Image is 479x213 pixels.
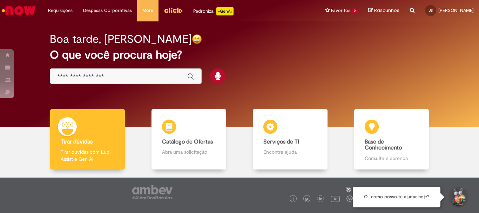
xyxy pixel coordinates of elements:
[162,138,213,145] b: Catálogo de Ofertas
[365,155,418,162] p: Consulte e aprenda
[142,7,153,14] span: More
[365,138,402,152] b: Base de Conhecimento
[37,109,138,170] a: Tirar dúvidas Tirar dúvidas com Lupi Assist e Gen Ai
[447,187,468,208] button: Iniciar Conversa de Suporte
[352,8,358,14] span: 2
[368,7,399,14] a: Rascunhos
[61,148,114,162] p: Tirar dúvidas com Lupi Assist e Gen Ai
[429,8,433,13] span: JS
[83,7,132,14] span: Despesas Corporativas
[48,7,73,14] span: Requisições
[438,7,474,13] span: [PERSON_NAME]
[263,148,317,155] p: Encontre ajuda
[216,7,234,15] p: +GenAi
[50,49,429,61] h2: O que você procura hoje?
[132,185,173,199] img: logo_footer_ambev_rotulo_gray.png
[374,7,399,14] span: Rascunhos
[346,195,353,202] img: logo_footer_workplace.png
[341,109,442,170] a: Base de Conhecimento Consulte e aprenda
[138,109,239,170] a: Catálogo de Ofertas Abra uma solicitação
[193,7,234,15] div: Padroniza
[353,187,440,207] div: Oi, como posso te ajudar hoje?
[50,33,192,45] h2: Boa tarde, [PERSON_NAME]
[162,148,215,155] p: Abra uma solicitação
[239,109,341,170] a: Serviços de TI Encontre ajuda
[331,7,350,14] span: Favoritos
[319,197,323,201] img: logo_footer_linkedin.png
[263,138,299,145] b: Serviços de TI
[1,4,37,18] img: ServiceNow
[192,34,202,44] img: happy-face.png
[61,138,93,145] b: Tirar dúvidas
[331,194,340,203] img: logo_footer_youtube.png
[291,198,295,201] img: logo_footer_facebook.png
[305,198,309,201] img: logo_footer_twitter.png
[164,5,183,15] img: click_logo_yellow_360x200.png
